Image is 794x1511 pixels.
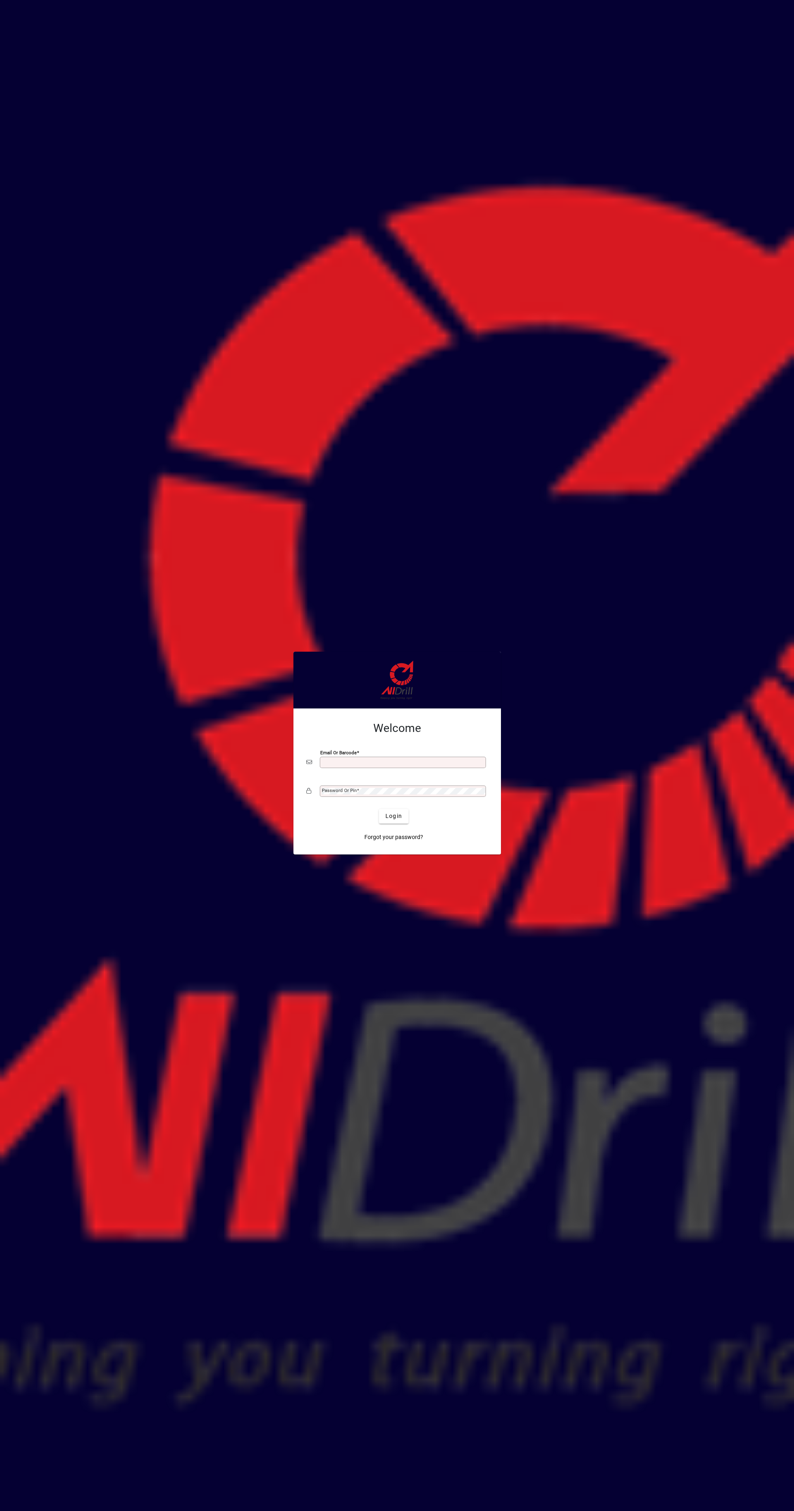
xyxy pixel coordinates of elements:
a: Forgot your password? [361,830,426,845]
span: Forgot your password? [364,833,423,841]
mat-label: Email or Barcode [320,749,357,755]
h2: Welcome [306,721,488,735]
mat-label: Password or Pin [322,788,357,793]
span: Login [385,812,402,820]
button: Login [379,809,409,824]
